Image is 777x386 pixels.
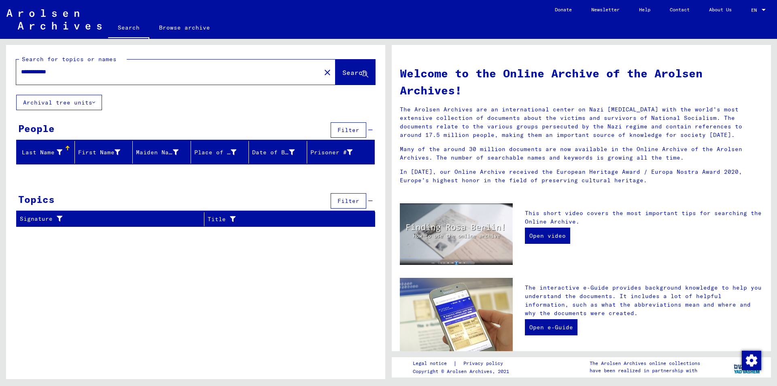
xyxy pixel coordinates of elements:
[323,68,332,77] mat-icon: close
[108,18,149,39] a: Search
[400,168,763,185] p: In [DATE], our Online Archive received the European Heritage Award / Europa Nostra Award 2020, Eu...
[20,215,194,223] div: Signature
[17,141,75,164] mat-header-cell: Last Name
[400,65,763,99] h1: Welcome to the Online Archive of the Arolsen Archives!
[525,319,577,335] a: Open e-Guide
[742,351,761,370] img: Change consent
[331,122,366,138] button: Filter
[457,359,513,368] a: Privacy policy
[78,146,133,159] div: First Name
[525,228,570,244] a: Open video
[252,148,295,157] div: Date of Birth
[20,213,204,226] div: Signature
[310,146,365,159] div: Prisoner #
[590,360,700,367] p: The Arolsen Archives online collections
[75,141,133,164] mat-header-cell: First Name
[20,148,62,157] div: Last Name
[413,368,513,375] p: Copyright © Arolsen Archives, 2021
[208,215,355,224] div: Title
[331,193,366,209] button: Filter
[307,141,375,164] mat-header-cell: Prisoner #
[149,18,220,37] a: Browse archive
[400,278,513,353] img: eguide.jpg
[400,105,763,139] p: The Arolsen Archives are an international center on Nazi [MEDICAL_DATA] with the world’s most ext...
[751,7,760,13] span: EN
[194,146,249,159] div: Place of Birth
[18,121,55,136] div: People
[252,146,307,159] div: Date of Birth
[525,209,763,226] p: This short video covers the most important tips for searching the Online Archive.
[78,148,121,157] div: First Name
[590,367,700,374] p: have been realized in partnership with
[338,126,359,134] span: Filter
[413,359,453,368] a: Legal notice
[342,68,367,77] span: Search
[16,95,102,110] button: Archival tree units
[400,145,763,162] p: Many of the around 30 million documents are now available in the Online Archive of the Arolsen Ar...
[249,141,307,164] mat-header-cell: Date of Birth
[136,146,191,159] div: Maiden Name
[18,192,55,207] div: Topics
[191,141,249,164] mat-header-cell: Place of Birth
[208,213,365,226] div: Title
[310,148,353,157] div: Prisoner #
[338,197,359,205] span: Filter
[413,359,513,368] div: |
[335,60,375,85] button: Search
[194,148,237,157] div: Place of Birth
[400,203,513,265] img: video.jpg
[133,141,191,164] mat-header-cell: Maiden Name
[732,357,762,377] img: yv_logo.png
[136,148,178,157] div: Maiden Name
[22,55,117,63] mat-label: Search for topics or names
[319,64,335,80] button: Clear
[20,146,74,159] div: Last Name
[525,284,763,318] p: The interactive e-Guide provides background knowledge to help you understand the documents. It in...
[6,9,102,30] img: Arolsen_neg.svg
